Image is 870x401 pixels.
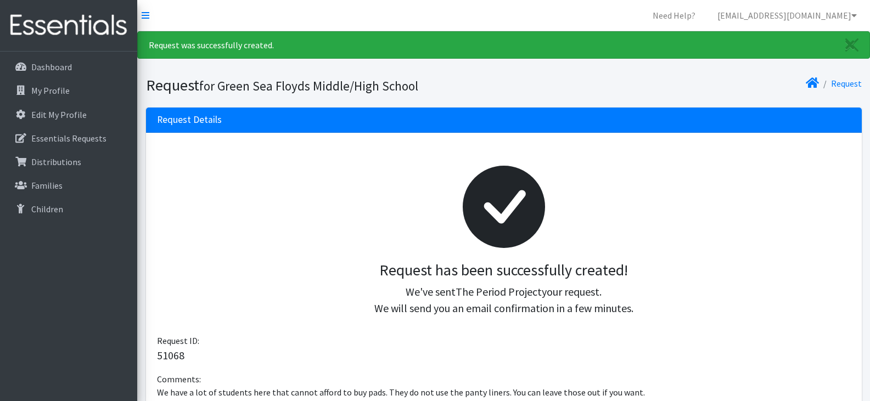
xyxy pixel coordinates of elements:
a: [EMAIL_ADDRESS][DOMAIN_NAME] [709,4,866,26]
a: Need Help? [644,4,704,26]
h3: Request has been successfully created! [166,261,842,280]
a: My Profile [4,80,133,101]
p: Children [31,204,63,214]
span: The Period Project [456,285,542,298]
p: We've sent your request. We will send you an email confirmation in a few minutes. [166,284,842,317]
a: Request [831,78,862,89]
p: Essentials Requests [31,133,106,144]
a: Distributions [4,151,133,173]
img: HumanEssentials [4,7,133,44]
span: Comments: [157,374,201,385]
a: Dashboard [4,56,133,78]
p: Dashboard [31,61,72,72]
h1: Request [146,76,500,95]
p: Families [31,180,63,191]
p: My Profile [31,85,70,96]
p: Edit My Profile [31,109,87,120]
span: Request ID: [157,335,199,346]
div: Request was successfully created. [137,31,870,59]
a: Families [4,174,133,196]
a: Essentials Requests [4,127,133,149]
p: 51068 [157,347,851,364]
a: Edit My Profile [4,104,133,126]
p: Distributions [31,156,81,167]
a: Children [4,198,133,220]
h3: Request Details [157,114,222,126]
p: We have a lot of students here that cannot afford to buy pads. They do not use the panty liners. ... [157,386,851,399]
small: for Green Sea Floyds Middle/High School [199,78,418,94]
a: Close [834,32,869,58]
